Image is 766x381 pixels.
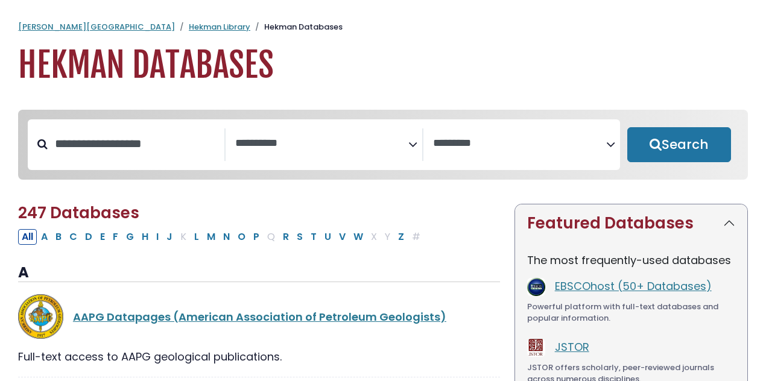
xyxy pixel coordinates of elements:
button: All [18,229,37,245]
nav: breadcrumb [18,21,748,33]
button: Filter Results Z [394,229,408,245]
button: Filter Results I [153,229,162,245]
button: Filter Results E [97,229,109,245]
div: Full-text access to AAPG geological publications. [18,348,500,365]
button: Filter Results O [234,229,249,245]
a: JSTOR [555,339,589,354]
button: Filter Results S [293,229,306,245]
button: Filter Results W [350,229,367,245]
button: Filter Results G [122,229,138,245]
textarea: Search [433,137,606,150]
button: Filter Results C [66,229,81,245]
button: Filter Results H [138,229,152,245]
li: Hekman Databases [250,21,343,33]
button: Filter Results L [191,229,203,245]
button: Filter Results F [109,229,122,245]
button: Filter Results J [163,229,176,245]
button: Filter Results N [220,229,233,245]
button: Filter Results M [203,229,219,245]
h3: A [18,264,500,282]
button: Filter Results R [279,229,293,245]
p: The most frequently-used databases [527,252,735,268]
a: [PERSON_NAME][GEOGRAPHIC_DATA] [18,21,175,33]
h1: Hekman Databases [18,45,748,86]
textarea: Search [235,137,408,150]
nav: Search filters [18,110,748,180]
button: Filter Results U [321,229,335,245]
button: Filter Results B [52,229,65,245]
span: 247 Databases [18,202,139,224]
button: Filter Results D [81,229,96,245]
div: Alpha-list to filter by first letter of database name [18,228,425,244]
button: Submit for Search Results [627,127,731,162]
a: Hekman Library [189,21,250,33]
button: Filter Results P [250,229,263,245]
div: Powerful platform with full-text databases and popular information. [527,301,735,324]
a: EBSCOhost (50+ Databases) [555,279,712,294]
a: AAPG Datapages (American Association of Petroleum Geologists) [73,309,446,324]
button: Featured Databases [515,204,747,242]
button: Filter Results A [37,229,51,245]
input: Search database by title or keyword [48,134,224,154]
button: Filter Results T [307,229,320,245]
button: Filter Results V [335,229,349,245]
